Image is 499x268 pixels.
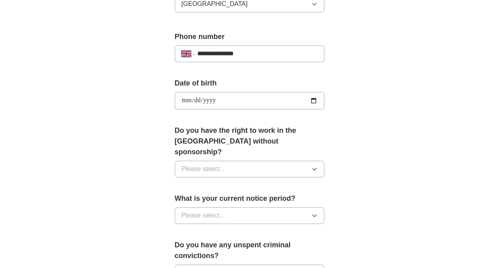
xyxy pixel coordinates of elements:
label: Do you have the right to work in the [GEOGRAPHIC_DATA] without sponsorship? [175,125,325,157]
label: Phone number [175,31,325,42]
span: Please select... [181,211,225,220]
label: Do you have any unspent criminal convictions? [175,240,325,261]
span: Please select... [181,164,225,174]
label: What is your current notice period? [175,193,325,204]
button: Please select... [175,207,325,224]
button: Please select... [175,161,325,177]
label: Date of birth [175,78,325,89]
